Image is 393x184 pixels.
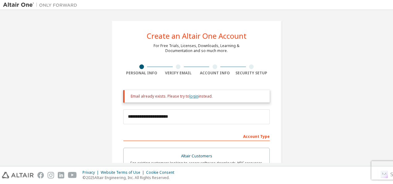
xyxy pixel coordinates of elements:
img: instagram.svg [48,172,54,178]
a: login [189,94,198,99]
div: Verify Email [160,71,197,76]
img: Altair One [3,2,80,8]
div: Email already exists. Please try to instead. [131,94,265,99]
div: Cookie Consent [146,170,178,175]
img: facebook.svg [37,172,44,178]
div: Altair Customers [127,152,266,160]
p: © 2025 Altair Engineering, Inc. All Rights Reserved. [82,175,178,180]
div: Account Info [196,71,233,76]
div: Create an Altair One Account [147,32,247,40]
img: altair_logo.svg [2,172,34,178]
div: Account Type [123,131,270,141]
div: For Free Trials, Licenses, Downloads, Learning & Documentation and so much more. [154,43,239,53]
div: Security Setup [233,71,270,76]
div: Privacy [82,170,101,175]
img: youtube.svg [68,172,77,178]
div: For existing customers looking to access software downloads, HPC resources, community, trainings ... [127,160,266,170]
div: Website Terms of Use [101,170,146,175]
div: Personal Info [123,71,160,76]
img: linkedin.svg [58,172,64,178]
